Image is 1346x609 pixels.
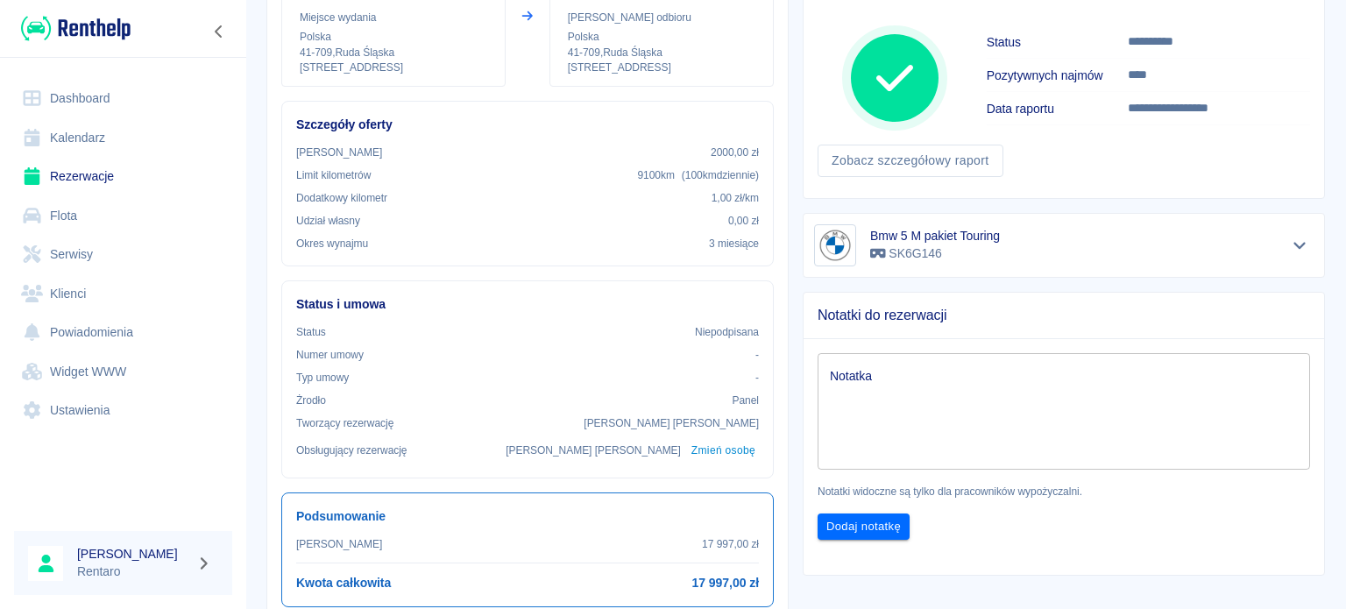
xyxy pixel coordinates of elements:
[300,60,487,75] p: [STREET_ADDRESS]
[568,60,755,75] p: [STREET_ADDRESS]
[296,190,387,206] p: Dodatkowy kilometr
[14,157,232,196] a: Rezerwacje
[818,307,1310,324] span: Notatki do rezerwacji
[818,228,853,263] img: Image
[695,324,759,340] p: Niepodpisana
[296,507,759,526] h6: Podsumowanie
[296,415,393,431] p: Tworzący rezerwację
[296,116,759,134] h6: Szczegóły oferty
[300,10,487,25] p: Miejsce wydania
[14,79,232,118] a: Dashboard
[14,274,232,314] a: Klienci
[987,100,1128,117] h6: Data raportu
[709,236,759,251] p: 3 miesiące
[296,295,759,314] h6: Status i umowa
[987,33,1128,51] h6: Status
[1286,233,1314,258] button: Pokaż szczegóły
[568,29,755,45] p: Polska
[14,391,232,430] a: Ustawienia
[296,213,360,229] p: Udział własny
[300,29,487,45] p: Polska
[296,370,349,386] p: Typ umowy
[688,438,759,464] button: Zmień osobę
[712,190,759,206] p: 1,00 zł /km
[568,45,755,60] p: 41-709 , Ruda Śląska
[14,118,232,158] a: Kalendarz
[77,545,189,563] h6: [PERSON_NAME]
[568,10,755,25] p: [PERSON_NAME] odbioru
[733,393,760,408] p: Panel
[296,324,326,340] p: Status
[77,563,189,581] p: Rentaro
[818,484,1310,499] p: Notatki widoczne są tylko dla pracowników wypożyczalni.
[296,536,382,552] p: [PERSON_NAME]
[14,313,232,352] a: Powiadomienia
[637,167,759,183] p: 9100 km
[506,443,681,458] p: [PERSON_NAME] [PERSON_NAME]
[702,536,759,552] p: 17 997,00 zł
[296,145,382,160] p: [PERSON_NAME]
[296,443,407,458] p: Obsługujący rezerwację
[755,370,759,386] p: -
[296,574,391,592] h6: Kwota całkowita
[682,169,759,181] span: ( 100 km dziennie )
[14,14,131,43] a: Renthelp logo
[296,236,368,251] p: Okres wynajmu
[818,513,910,541] button: Dodaj notatkę
[987,67,1128,84] h6: Pozytywnych najmów
[818,145,1003,177] a: Zobacz szczegółowy raport
[692,574,759,592] h6: 17 997,00 zł
[755,347,759,363] p: -
[21,14,131,43] img: Renthelp logo
[14,196,232,236] a: Flota
[296,393,326,408] p: Żrodło
[584,415,759,431] p: [PERSON_NAME] [PERSON_NAME]
[206,20,232,43] button: Zwiń nawigację
[14,352,232,392] a: Widget WWW
[300,45,487,60] p: 41-709 , Ruda Śląska
[296,167,371,183] p: Limit kilometrów
[728,213,759,229] p: 0,00 zł
[711,145,759,160] p: 2000,00 zł
[870,227,1000,244] h6: Bmw 5 M pakiet Touring
[14,235,232,274] a: Serwisy
[870,244,1000,263] p: SK6G146
[296,347,364,363] p: Numer umowy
